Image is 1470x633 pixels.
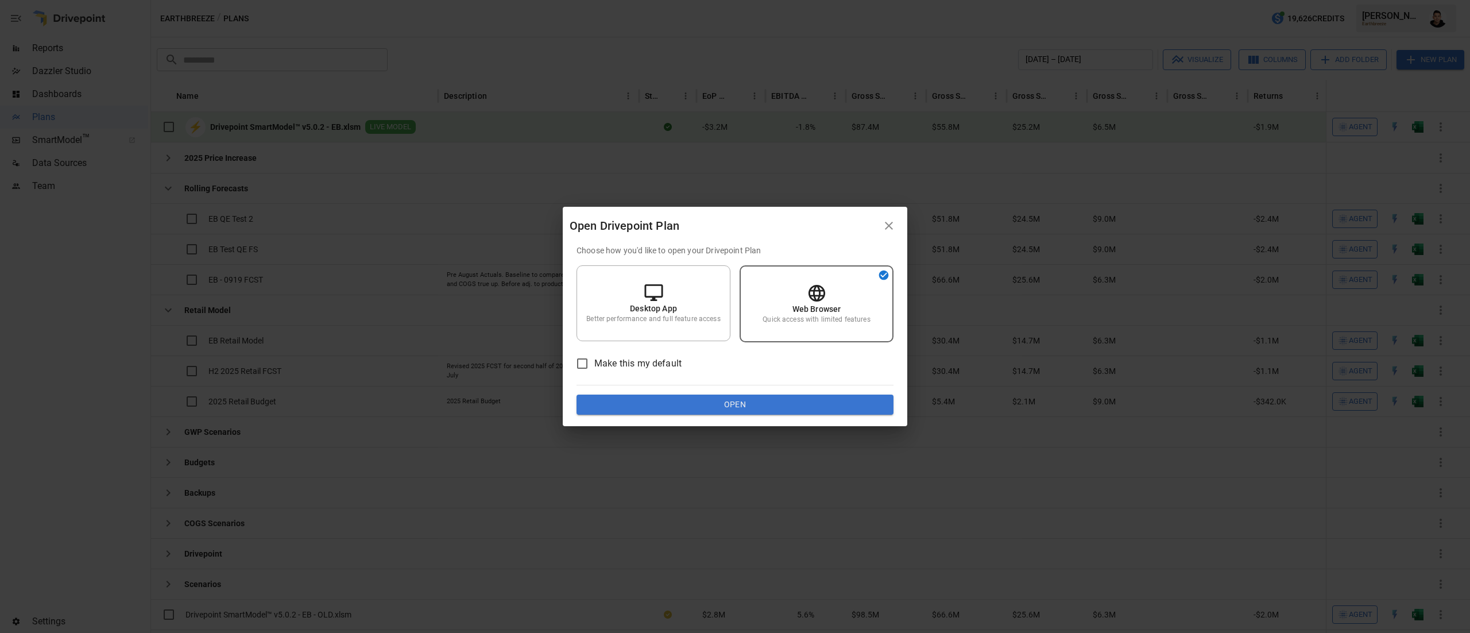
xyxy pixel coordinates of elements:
p: Better performance and full feature access [586,314,720,324]
p: Quick access with limited features [763,315,870,325]
button: Open [577,395,893,415]
p: Choose how you'd like to open your Drivepoint Plan [577,245,893,256]
div: Open Drivepoint Plan [570,217,877,235]
p: Desktop App [630,303,677,314]
p: Web Browser [792,303,841,315]
span: Make this my default [594,357,682,370]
